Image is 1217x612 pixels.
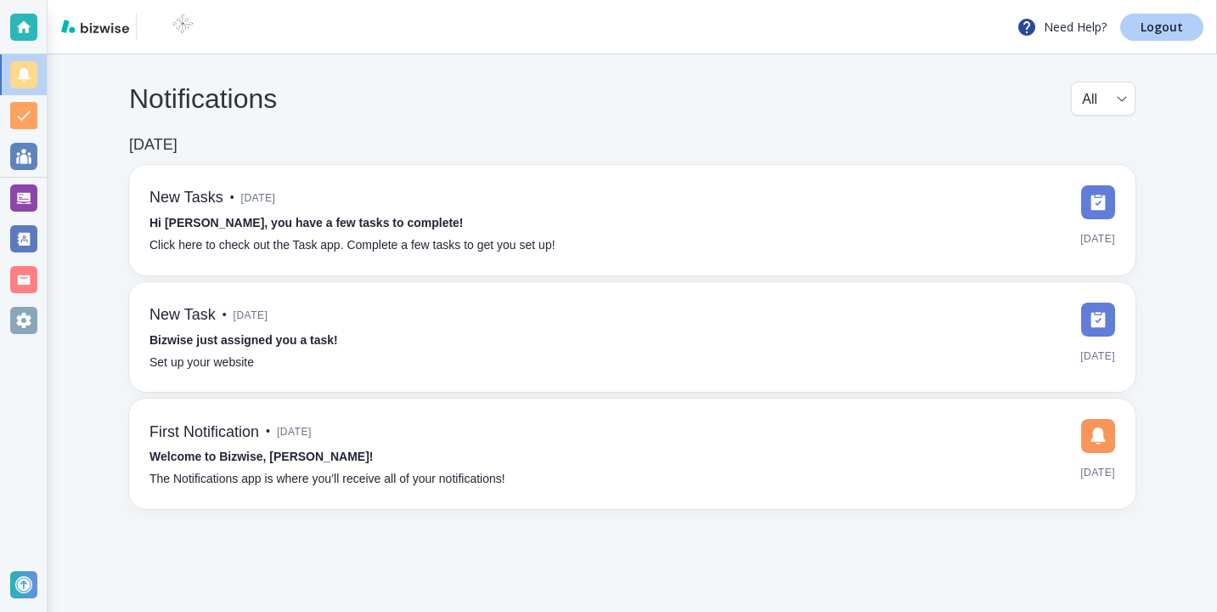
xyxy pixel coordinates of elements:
[129,399,1135,509] a: First Notification•[DATE]Welcome to Bizwise, [PERSON_NAME]!The Notifications app is where you’ll ...
[149,216,464,229] strong: Hi [PERSON_NAME], you have a few tasks to complete!
[1081,419,1115,453] img: DashboardSidebarNotification.svg
[1080,226,1115,252] span: [DATE]
[234,303,268,328] span: [DATE]
[149,470,505,489] p: The Notifications app is where you’ll receive all of your notifications!
[1081,303,1115,337] img: DashboardSidebarTasks.svg
[144,14,222,41] img: BioTech International
[149,333,338,347] strong: Bizwise just assigned you a task!
[1082,82,1124,115] div: All
[1081,185,1115,219] img: DashboardSidebarTasks.svg
[149,354,254,372] p: Set up your website
[277,419,312,445] span: [DATE]
[149,236,555,255] p: Click here to check out the Task app. Complete a few tasks to get you set up!
[129,136,177,155] h6: [DATE]
[1120,14,1203,41] a: Logout
[129,282,1135,393] a: New Task•[DATE]Bizwise just assigned you a task!Set up your website[DATE]
[1080,343,1115,369] span: [DATE]
[149,189,223,207] h6: New Tasks
[241,185,276,211] span: [DATE]
[149,423,259,442] h6: First Notification
[149,450,373,463] strong: Welcome to Bizwise, [PERSON_NAME]!
[223,306,227,325] p: •
[149,306,216,325] h6: New Task
[129,165,1135,275] a: New Tasks•[DATE]Hi [PERSON_NAME], you have a few tasks to complete!Click here to check out the Ta...
[1080,460,1115,485] span: [DATE]
[1141,21,1183,33] p: Logout
[230,189,234,207] p: •
[129,82,277,115] h4: Notifications
[61,20,129,33] img: bizwise
[266,422,270,441] p: •
[1017,17,1107,37] p: Need Help?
